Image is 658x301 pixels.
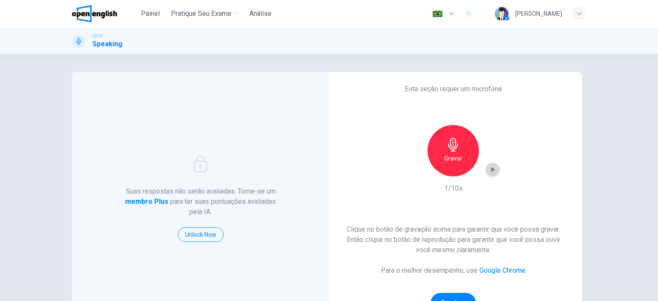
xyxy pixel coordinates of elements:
h6: Gravar [444,153,462,164]
strong: membro Plus [125,197,168,206]
a: Google Chrome [479,266,526,274]
span: Painel [141,9,160,19]
button: Gravar [428,125,479,176]
h6: Suas respostas não serão avaliadas. Torne-se um para ter suas pontuações avaliadas pela IA. [123,186,278,217]
button: Unlock Now [178,227,224,242]
img: pt [432,11,443,17]
span: Pratique seu exame [171,9,231,19]
button: Painel [137,6,164,21]
span: Análise [249,9,272,19]
div: [PERSON_NAME] [515,9,562,19]
img: OpenEnglish logo [72,5,117,22]
a: OpenEnglish logo [72,5,137,22]
button: Pratique seu exame [167,6,242,21]
h1: Speaking [93,39,123,49]
span: IELTS [93,33,102,39]
img: Profile picture [495,7,508,21]
h6: 1/10s [444,183,463,194]
h6: Clique no botão de gravação acima para garantir que você possa gravar. Então clique no botão de r... [338,224,568,255]
h6: Para o melhor desempenho, use [381,265,526,276]
button: Análise [246,6,275,21]
h6: Esta seção requer um microfone [405,84,502,94]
